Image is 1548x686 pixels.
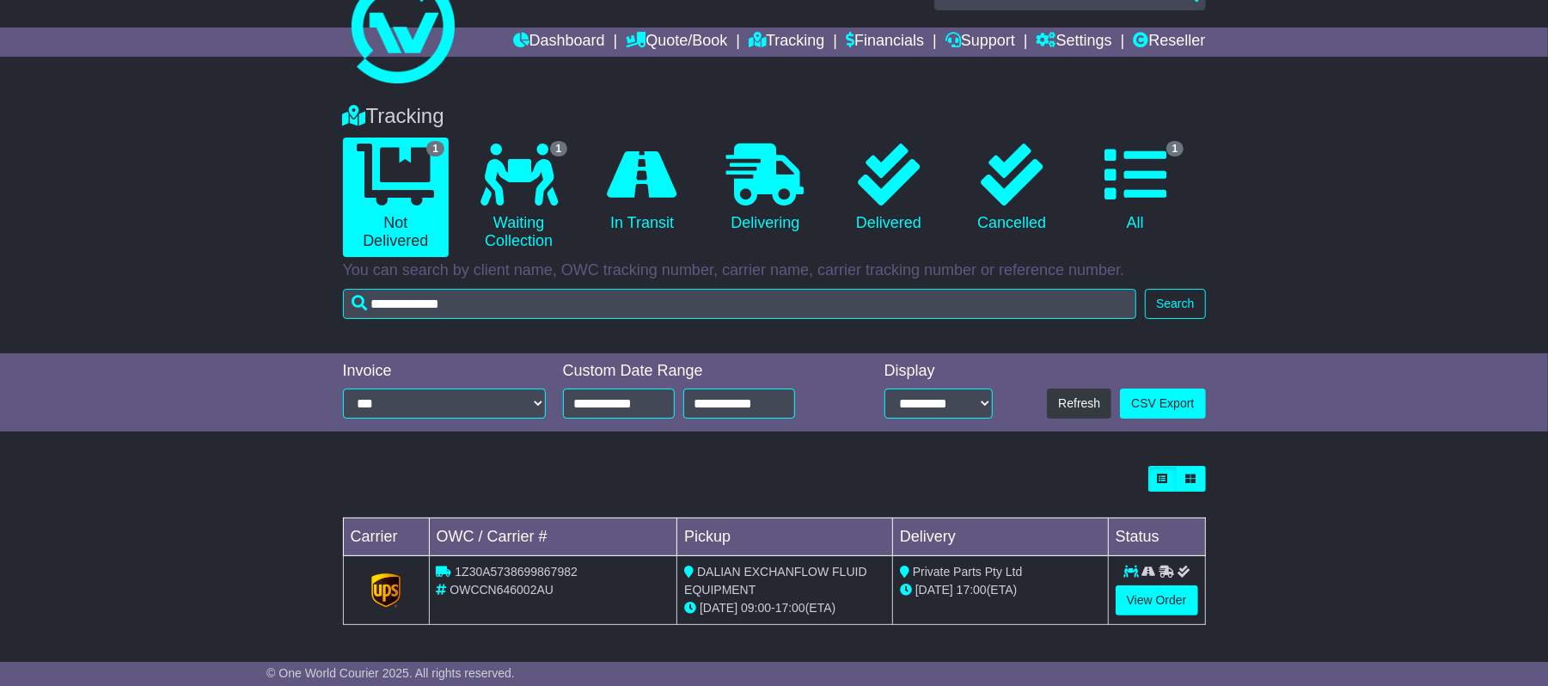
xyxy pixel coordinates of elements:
td: Delivery [892,518,1108,556]
td: Carrier [343,518,429,556]
span: 17:00 [957,583,987,597]
td: Pickup [677,518,893,556]
span: 1Z30A5738699867982 [455,565,577,579]
a: 1 All [1082,138,1188,239]
div: Tracking [334,104,1215,129]
span: 1 [550,141,568,156]
span: 17:00 [775,601,805,615]
a: CSV Export [1120,389,1205,419]
span: OWCCN646002AU [450,583,554,597]
a: View Order [1116,585,1198,616]
a: Tracking [749,28,824,57]
div: Custom Date Range [563,362,839,381]
button: Search [1145,289,1205,319]
a: In Transit [589,138,694,239]
button: Refresh [1047,389,1111,419]
img: GetCarrierServiceLogo [371,573,401,608]
span: Private Parts Pty Ltd [913,565,1023,579]
a: Delivering [713,138,818,239]
a: Settings [1037,28,1112,57]
span: 1 [426,141,444,156]
div: Invoice [343,362,546,381]
span: 1 [1166,141,1184,156]
p: You can search by client name, OWC tracking number, carrier name, carrier tracking number or refe... [343,261,1206,280]
div: Display [884,362,994,381]
a: Delivered [835,138,941,239]
a: Dashboard [513,28,605,57]
div: - (ETA) [684,599,885,617]
span: 09:00 [741,601,771,615]
span: [DATE] [700,601,737,615]
a: 1 Waiting Collection [466,138,572,257]
div: (ETA) [900,581,1101,599]
a: Financials [846,28,924,57]
span: © One World Courier 2025. All rights reserved. [266,666,515,680]
a: Support [945,28,1015,57]
span: [DATE] [915,583,953,597]
td: Status [1108,518,1205,556]
a: Quote/Book [626,28,727,57]
td: OWC / Carrier # [429,518,677,556]
a: Reseller [1133,28,1205,57]
a: Cancelled [959,138,1065,239]
a: 1 Not Delivered [343,138,449,257]
span: DALIAN EXCHANFLOW FLUID EQUIPMENT [684,565,866,597]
